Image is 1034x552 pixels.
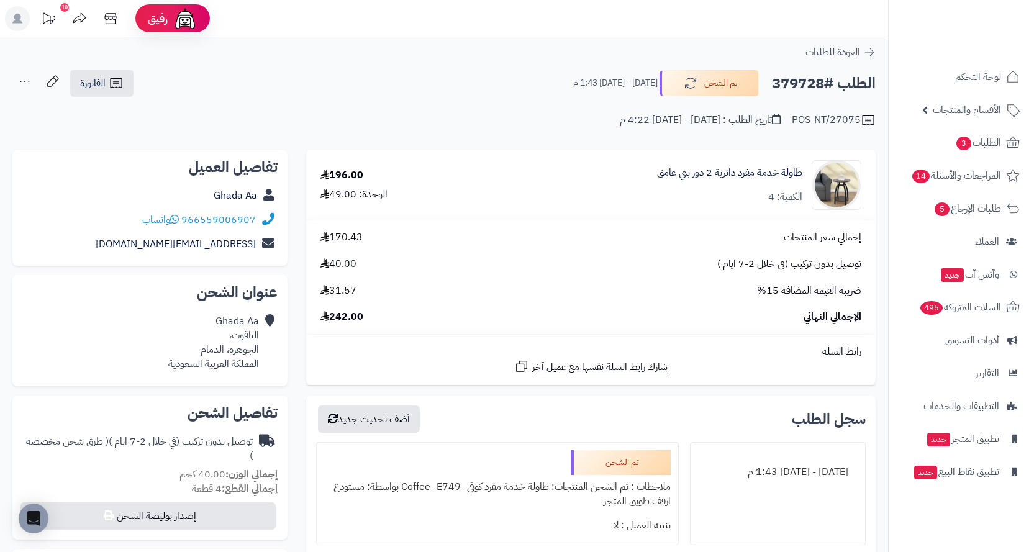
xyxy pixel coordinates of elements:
[792,113,876,128] div: POS-NT/27075
[933,101,1001,119] span: الأقسام والمنتجات
[919,299,1001,316] span: السلات المتروكة
[950,34,1022,60] img: logo-2.png
[22,285,278,300] h2: عنوان الشحن
[956,137,971,150] span: 3
[935,202,950,216] span: 5
[768,190,802,204] div: الكمية: 4
[19,504,48,533] div: Open Intercom Messenger
[955,134,1001,152] span: الطلبات
[620,113,781,127] div: تاريخ الطلب : [DATE] - [DATE] 4:22 م
[181,212,256,227] a: 966559006907
[532,360,668,374] span: شارك رابط السلة نفسها مع عميل آخر
[320,310,363,324] span: 242.00
[96,237,256,251] a: [EMAIL_ADDRESS][DOMAIN_NAME]
[772,71,876,96] h2: الطلب #379728
[805,45,860,60] span: العودة للطلبات
[222,481,278,496] strong: إجمالي القطع:
[911,167,1001,184] span: المراجعات والأسئلة
[26,434,253,463] span: ( طرق شحن مخصصة )
[945,332,999,349] span: أدوات التسويق
[22,160,278,174] h2: تفاصيل العميل
[571,450,671,475] div: تم الشحن
[941,268,964,282] span: جديد
[933,200,1001,217] span: طلبات الإرجاع
[896,194,1027,224] a: طلبات الإرجاع5
[168,314,259,371] div: Ghada Aa الياقوت، الجوهره، الدمام المملكة العربية السعودية
[896,325,1027,355] a: أدوات التسويق
[896,227,1027,256] a: العملاء
[320,188,388,202] div: الوحدة: 49.00
[896,292,1027,322] a: السلات المتروكة495
[320,284,356,298] span: 31.57
[955,68,1001,86] span: لوحة التحكم
[912,170,930,183] span: 14
[927,433,950,446] span: جديد
[784,230,861,245] span: إجمالي سعر المنتجات
[60,3,69,12] div: 10
[320,230,363,245] span: 170.43
[896,391,1027,421] a: التطبيقات والخدمات
[70,70,134,97] a: الفاتورة
[896,358,1027,388] a: التقارير
[757,284,861,298] span: ضريبة القيمة المضافة 15%
[225,467,278,482] strong: إجمالي الوزن:
[923,397,999,415] span: التطبيقات والخدمات
[214,188,257,203] a: Ghada Aa
[320,168,363,183] div: 196.00
[896,260,1027,289] a: وآتس آبجديد
[913,463,999,481] span: تطبيق نقاط البيع
[896,128,1027,158] a: الطلبات3
[926,430,999,448] span: تطبيق المتجر
[318,405,420,433] button: أضف تحديث جديد
[22,435,253,463] div: توصيل بدون تركيب (في خلال 2-7 ايام )
[173,6,197,31] img: ai-face.png
[698,460,858,484] div: [DATE] - [DATE] 1:43 م
[657,166,802,180] a: طاولة خدمة مفرد دائرية 2 دور بني غامق
[179,467,278,482] small: 40.00 كجم
[320,257,356,271] span: 40.00
[804,310,861,324] span: الإجمالي النهائي
[914,466,937,479] span: جديد
[80,76,106,91] span: الفاتورة
[514,359,668,374] a: شارك رابط السلة نفسها مع عميل آخر
[975,233,999,250] span: العملاء
[805,45,876,60] a: العودة للطلبات
[142,212,179,227] a: واتساب
[20,502,276,530] button: إصدار بوليصة الشحن
[660,70,759,96] button: تم الشحن
[324,514,671,538] div: تنبيه العميل : لا
[33,6,64,34] a: تحديثات المنصة
[792,412,866,427] h3: سجل الطلب
[573,77,658,89] small: [DATE] - [DATE] 1:43 م
[920,301,943,315] span: 495
[311,345,871,359] div: رابط السلة
[896,424,1027,454] a: تطبيق المتجرجديد
[940,266,999,283] span: وآتس آب
[976,364,999,382] span: التقارير
[896,62,1027,92] a: لوحة التحكم
[812,160,861,210] img: 1750071424-1-90x90.jpg
[22,405,278,420] h2: تفاصيل الشحن
[192,481,278,496] small: 4 قطعة
[896,457,1027,487] a: تطبيق نقاط البيعجديد
[148,11,168,26] span: رفيق
[896,161,1027,191] a: المراجعات والأسئلة14
[717,257,861,271] span: توصيل بدون تركيب (في خلال 2-7 ايام )
[324,475,671,514] div: ملاحظات : تم الشحن المنتجات: طاولة خدمة مفرد كوفي -Coffee -E749 بواسطة: مستودع ارفف طويق المتجر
